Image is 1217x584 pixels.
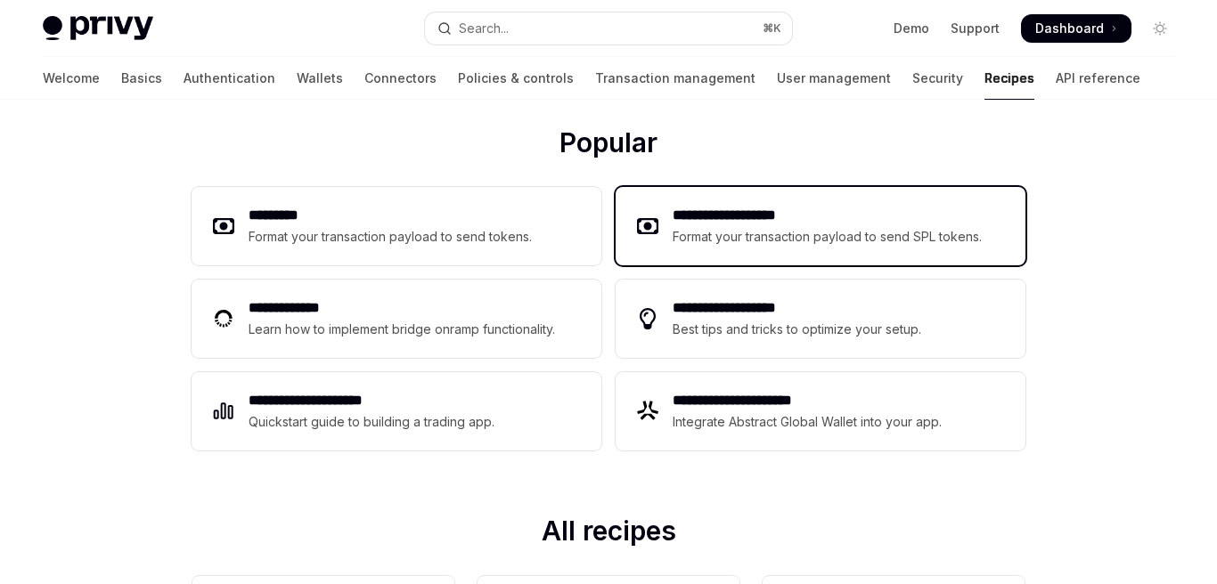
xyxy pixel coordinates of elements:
a: Authentication [184,57,275,100]
div: Search... [459,18,509,39]
h2: Popular [192,126,1025,166]
div: Format your transaction payload to send tokens. [249,226,533,247]
a: API reference [1056,57,1140,100]
div: Quickstart guide to building a trading app. [249,411,495,433]
div: Best tips and tricks to optimize your setup. [673,319,924,340]
a: Dashboard [1021,14,1131,43]
a: Welcome [43,57,100,100]
a: Policies & controls [458,57,574,100]
a: Transaction management [595,57,756,100]
div: Learn how to implement bridge onramp functionality. [249,319,560,340]
a: Basics [121,57,162,100]
a: Demo [894,20,929,37]
a: **** ****Format your transaction payload to send tokens. [192,187,601,265]
span: Dashboard [1035,20,1104,37]
a: Wallets [297,57,343,100]
a: Connectors [364,57,437,100]
a: Recipes [984,57,1034,100]
a: User management [777,57,891,100]
span: ⌘ K [763,21,781,36]
img: light logo [43,16,153,41]
a: Support [951,20,1000,37]
div: Format your transaction payload to send SPL tokens. [673,226,984,247]
a: Security [912,57,963,100]
h2: All recipes [192,515,1025,554]
button: Toggle dark mode [1146,14,1174,43]
div: Integrate Abstract Global Wallet into your app. [673,411,943,433]
button: Open search [425,12,793,45]
a: **** **** ***Learn how to implement bridge onramp functionality. [192,280,601,358]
